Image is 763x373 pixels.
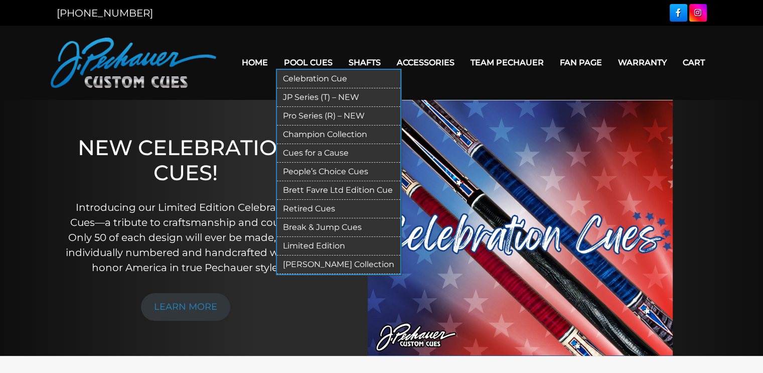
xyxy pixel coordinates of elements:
a: Limited Edition [277,237,400,256]
a: Pro Series (R) – NEW [277,107,400,126]
a: Shafts [341,50,389,75]
a: Accessories [389,50,463,75]
img: Pechauer Custom Cues [51,38,216,88]
a: [PHONE_NUMBER] [57,7,153,19]
a: Celebration Cue [277,70,400,88]
a: Warranty [610,50,675,75]
a: Fan Page [552,50,610,75]
a: Champion Collection [277,126,400,144]
a: Cues for a Cause [277,144,400,163]
a: [PERSON_NAME] Collection [277,256,400,274]
a: People’s Choice Cues [277,163,400,181]
a: Brett Favre Ltd Edition Cue [277,181,400,200]
a: LEARN MORE [141,293,230,321]
a: Home [234,50,276,75]
a: Retired Cues [277,200,400,218]
a: JP Series (T) – NEW [277,88,400,107]
a: Pool Cues [276,50,341,75]
a: Break & Jump Cues [277,218,400,237]
a: Team Pechauer [463,50,552,75]
a: Cart [675,50,713,75]
p: Introducing our Limited Edition Celebration Cues—a tribute to craftsmanship and country. Only 50 ... [62,200,309,275]
h1: NEW CELEBRATION CUES! [62,135,309,186]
